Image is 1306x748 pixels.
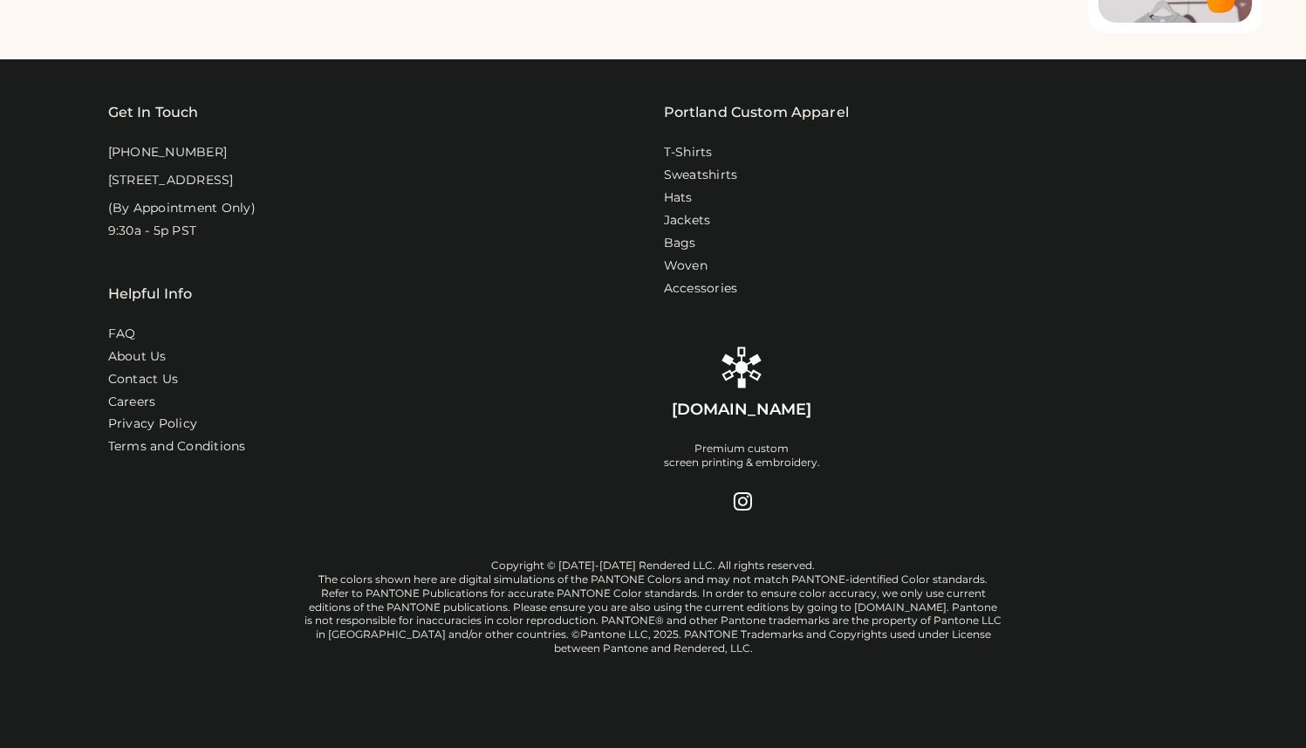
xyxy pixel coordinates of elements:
[304,559,1002,656] div: Copyright © [DATE]-[DATE] Rendered LLC. All rights reserved. The colors shown here are digital si...
[664,167,738,184] a: Sweatshirts
[108,102,199,123] div: Get In Touch
[664,189,693,207] a: Hats
[664,212,711,230] a: Jackets
[108,394,156,411] a: Careers
[664,442,820,470] div: Premium custom screen printing & embroidery.
[108,326,136,343] a: FAQ
[108,284,193,305] div: Helpful Info
[108,200,256,217] div: (By Appointment Only)
[664,144,713,161] a: T-Shirts
[108,144,228,161] div: [PHONE_NUMBER]
[108,415,198,433] a: Privacy Policy
[108,223,197,240] div: 9:30a - 5p PST
[108,438,246,456] div: Terms and Conditions
[664,280,738,298] a: Accessories
[664,102,849,123] a: Portland Custom Apparel
[664,235,696,252] a: Bags
[108,348,167,366] a: About Us
[664,257,708,275] a: Woven
[672,399,811,421] div: [DOMAIN_NAME]
[108,172,234,189] div: [STREET_ADDRESS]
[721,347,762,388] img: Rendered Logo - Screens
[108,371,179,388] a: Contact Us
